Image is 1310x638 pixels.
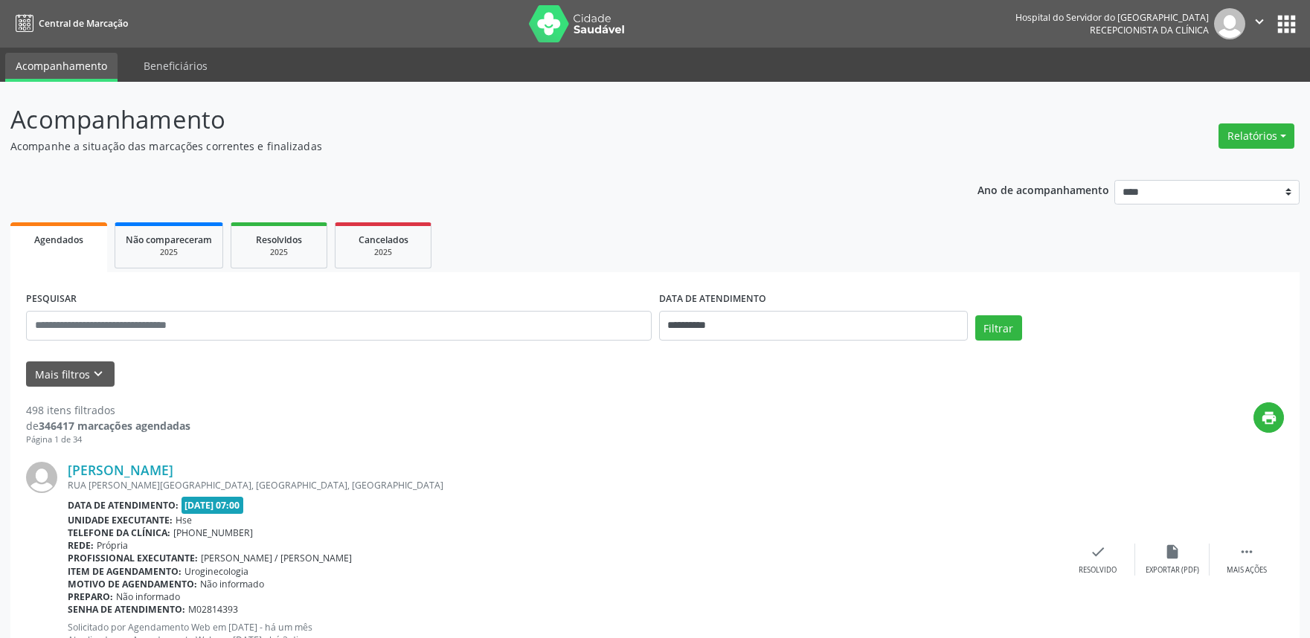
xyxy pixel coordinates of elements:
[90,366,106,382] i: keyboard_arrow_down
[359,233,408,246] span: Cancelados
[1219,123,1294,149] button: Relatórios
[346,247,420,258] div: 2025
[68,462,173,478] a: [PERSON_NAME]
[68,526,170,539] b: Telefone da clínica:
[1146,565,1199,576] div: Exportar (PDF)
[116,590,180,603] span: Não informado
[1015,11,1209,24] div: Hospital do Servidor do [GEOGRAPHIC_DATA]
[10,138,913,154] p: Acompanhe a situação das marcações correntes e finalizadas
[26,361,115,387] button: Mais filtroskeyboard_arrow_down
[1239,544,1255,560] i: 
[1245,8,1274,39] button: 
[26,434,190,446] div: Página 1 de 34
[39,17,128,30] span: Central de Marcação
[26,462,57,493] img: img
[126,233,212,246] span: Não compareceram
[126,247,212,258] div: 2025
[1253,402,1284,433] button: print
[256,233,302,246] span: Resolvidos
[1251,13,1268,30] i: 
[26,402,190,418] div: 498 itens filtrados
[5,53,118,82] a: Acompanhamento
[26,288,77,311] label: PESQUISAR
[188,603,238,616] span: M02814393
[68,590,113,603] b: Preparo:
[68,603,185,616] b: Senha de atendimento:
[1274,11,1300,37] button: apps
[977,180,1109,199] p: Ano de acompanhamento
[68,578,197,590] b: Motivo de agendamento:
[659,288,766,311] label: DATA DE ATENDIMENTO
[1164,544,1181,560] i: insert_drive_file
[975,315,1022,341] button: Filtrar
[201,552,352,564] span: [PERSON_NAME] / [PERSON_NAME]
[39,419,190,433] strong: 346417 marcações agendadas
[1227,565,1267,576] div: Mais ações
[68,539,94,552] b: Rede:
[10,11,128,36] a: Central de Marcação
[68,565,182,578] b: Item de agendamento:
[173,526,253,539] span: [PHONE_NUMBER]
[1214,8,1245,39] img: img
[200,578,264,590] span: Não informado
[176,514,192,526] span: Hse
[10,101,913,138] p: Acompanhamento
[68,479,1061,492] div: RUA [PERSON_NAME][GEOGRAPHIC_DATA], [GEOGRAPHIC_DATA], [GEOGRAPHIC_DATA]
[133,53,218,79] a: Beneficiários
[68,514,173,526] b: Unidade executante:
[68,499,179,512] b: Data de atendimento:
[1079,565,1117,576] div: Resolvido
[68,552,198,564] b: Profissional executante:
[34,233,83,246] span: Agendados
[182,497,244,514] span: [DATE] 07:00
[184,565,248,578] span: Uroginecologia
[97,539,128,552] span: Própria
[1261,410,1277,426] i: print
[1090,24,1209,36] span: Recepcionista da clínica
[242,247,316,258] div: 2025
[26,418,190,434] div: de
[1090,544,1106,560] i: check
